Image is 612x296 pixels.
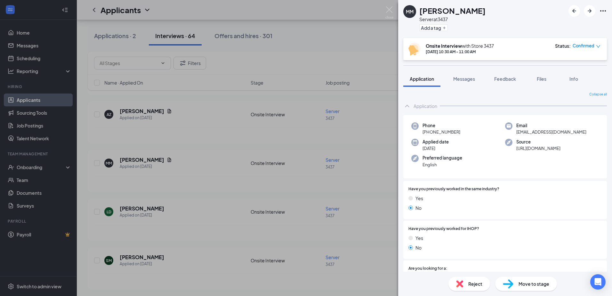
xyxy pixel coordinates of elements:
svg: ChevronUp [403,102,411,110]
span: Files [537,76,546,82]
span: [EMAIL_ADDRESS][DOMAIN_NAME] [516,129,586,135]
div: with Store 3437 [426,43,494,49]
span: Yes [415,195,423,202]
span: Reject [468,280,482,287]
span: Email [516,122,586,129]
div: Status : [555,43,571,49]
div: [DATE] 10:30 AM - 11:00 AM [426,49,494,54]
span: [DATE] [423,145,449,152]
span: down [596,44,600,49]
span: Application [410,76,434,82]
span: No [415,244,422,251]
span: Applied date [423,139,449,145]
span: Source [516,139,560,145]
div: Server at 3437 [419,16,486,22]
span: Confirmed [573,43,594,49]
button: ArrowLeftNew [568,5,580,17]
span: Have you previously worked for IHOP? [408,226,479,232]
span: Messages [453,76,475,82]
span: Have you previously worked in the same industry? [408,186,499,192]
span: [PHONE_NUMBER] [423,129,460,135]
span: Feedback [494,76,516,82]
span: Info [569,76,578,82]
span: Yes [415,234,423,242]
span: English [423,161,462,168]
svg: Plus [442,26,446,30]
span: Are you looking for a: [408,266,447,272]
div: Application [414,103,437,109]
svg: Ellipses [599,7,607,15]
span: No [415,204,422,211]
div: Open Intercom Messenger [590,274,606,290]
span: [URL][DOMAIN_NAME] [516,145,560,152]
svg: ArrowRight [586,7,593,15]
svg: ArrowLeftNew [570,7,578,15]
button: PlusAdd a tag [419,24,448,31]
b: Onsite Interview [426,43,462,49]
span: Move to stage [519,280,549,287]
h1: [PERSON_NAME] [419,5,486,16]
div: MM [406,8,414,15]
span: Phone [423,122,460,129]
button: ArrowRight [584,5,595,17]
span: Preferred language [423,155,462,161]
span: Collapse all [589,92,607,97]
